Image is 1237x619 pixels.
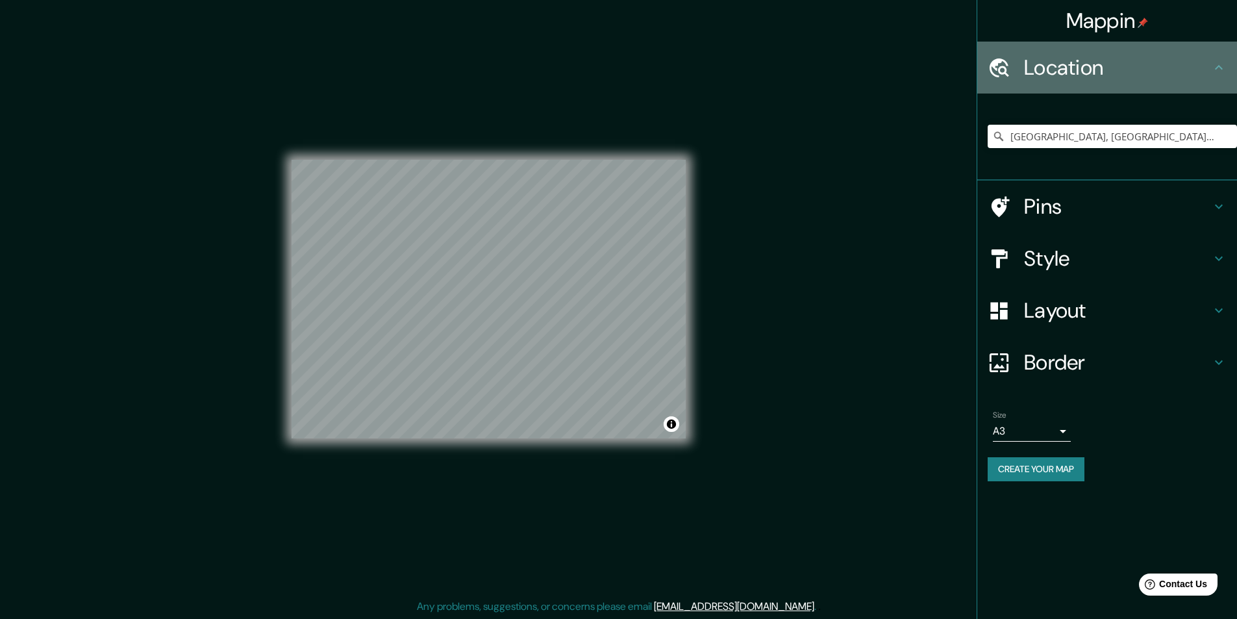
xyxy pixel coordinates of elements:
label: Size [993,410,1006,421]
div: Layout [977,284,1237,336]
div: Style [977,233,1237,284]
img: pin-icon.png [1138,18,1148,28]
button: Create your map [988,457,1084,481]
div: A3 [993,421,1071,442]
h4: Style [1024,246,1211,272]
div: Location [977,42,1237,94]
a: [EMAIL_ADDRESS][DOMAIN_NAME] [654,600,814,613]
div: . [818,599,821,614]
h4: Layout [1024,297,1211,323]
button: Toggle attribution [664,416,679,432]
input: Pick your city or area [988,125,1237,148]
h4: Border [1024,349,1211,375]
div: Border [977,336,1237,388]
div: . [816,599,818,614]
iframe: Help widget launcher [1121,568,1223,605]
div: Pins [977,181,1237,233]
canvas: Map [292,160,686,438]
p: Any problems, suggestions, or concerns please email . [417,599,816,614]
h4: Location [1024,55,1211,81]
h4: Pins [1024,194,1211,220]
h4: Mappin [1066,8,1149,34]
